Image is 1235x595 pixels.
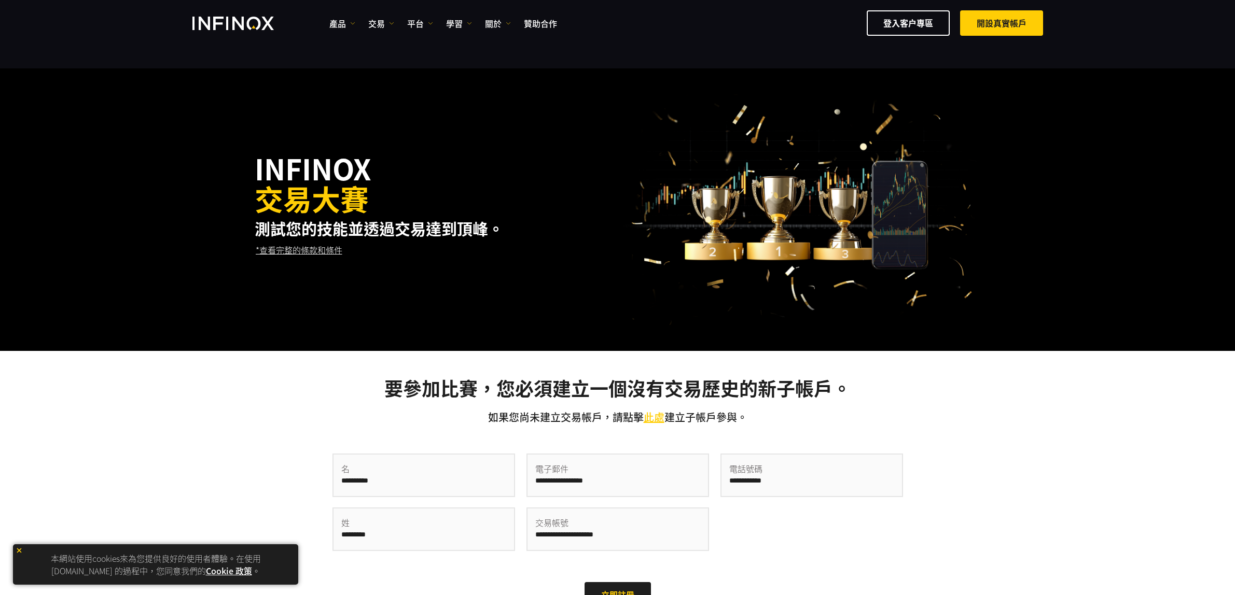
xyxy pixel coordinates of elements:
[368,17,394,30] a: 交易
[644,409,664,424] a: 此處
[960,10,1043,36] a: 開設真實帳戶
[329,17,355,30] a: 產品
[16,547,23,554] img: yellow close icon
[535,516,568,529] span: 交易帳號
[341,462,350,475] span: 名
[407,17,433,30] a: 平台
[867,10,950,36] a: 登入客户專區
[206,564,252,577] a: Cookie 政策
[535,462,568,475] span: 電子郵件
[18,549,293,579] p: 本網站使用cookies來為您提供良好的使用者體驗。在使用 [DOMAIN_NAME] 的過程中，您同意我們的 。
[255,147,371,219] strong: INFINOX
[341,516,350,529] span: 姓
[446,17,472,30] a: 學習
[729,462,762,475] span: 電話號碼
[485,17,511,30] a: 關於
[255,183,369,214] span: 交易大賽
[384,374,851,401] strong: 要參加比賽，您必須建立一個沒有交易歷史的新子帳戶。
[524,17,557,30] a: 贊助合作
[255,219,624,238] h2: 測試您的技能並透過交易達到頂峰。
[192,17,298,30] a: INFINOX Logo
[255,410,981,424] p: 如果您尚未建立交易帳戶，請點擊 建立子帳戶參與。
[255,237,343,263] a: *查看完整的條款和條件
